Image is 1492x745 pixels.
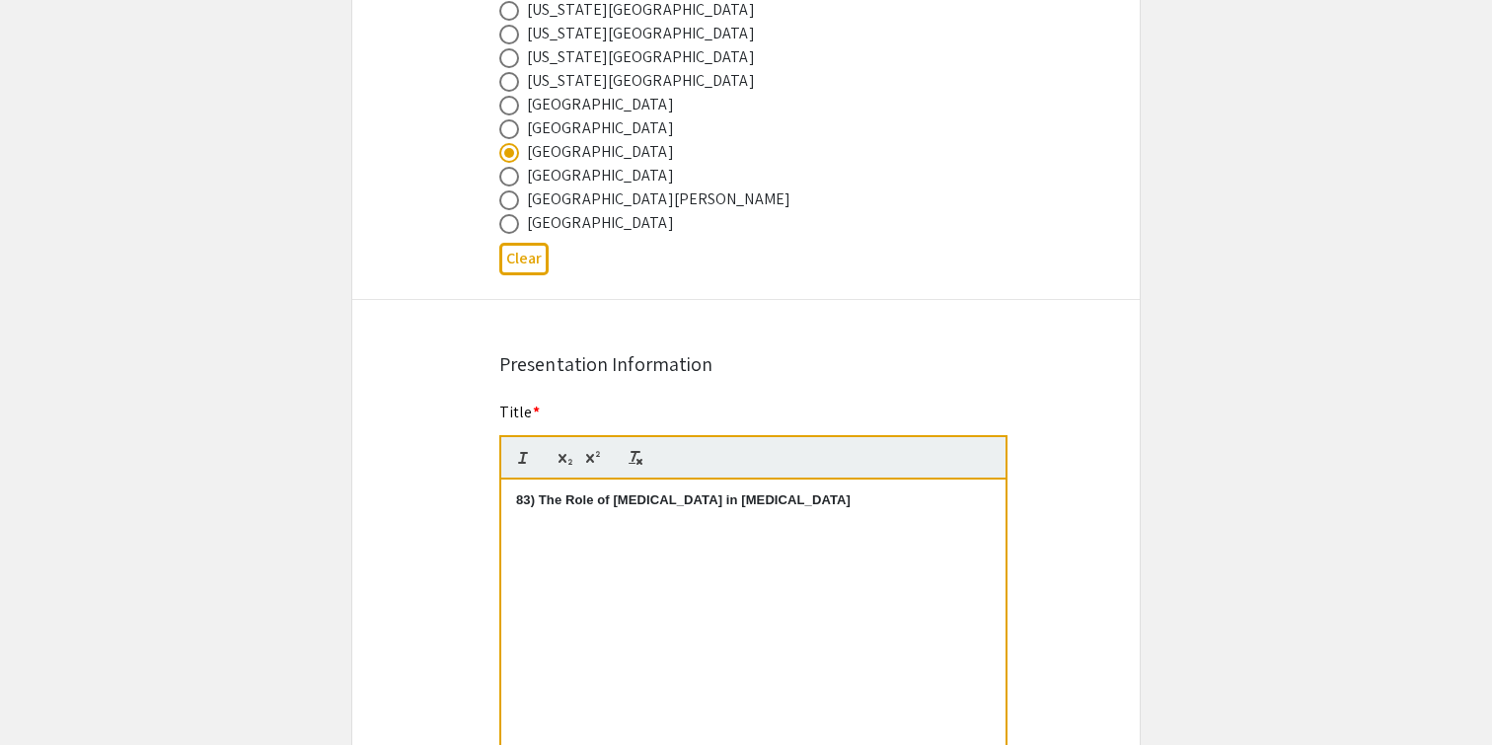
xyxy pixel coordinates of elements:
iframe: Chat [15,656,84,730]
div: [GEOGRAPHIC_DATA] [527,93,674,116]
div: Presentation Information [499,349,993,379]
div: [US_STATE][GEOGRAPHIC_DATA] [527,69,755,93]
div: [GEOGRAPHIC_DATA] [527,116,674,140]
button: Clear [499,243,549,275]
div: [US_STATE][GEOGRAPHIC_DATA] [527,45,755,69]
div: [GEOGRAPHIC_DATA][PERSON_NAME] [527,187,790,211]
mat-label: Title [499,402,540,422]
div: [GEOGRAPHIC_DATA] [527,211,674,235]
div: [US_STATE][GEOGRAPHIC_DATA] [527,22,755,45]
div: [GEOGRAPHIC_DATA] [527,140,674,164]
strong: 83) The Role of [MEDICAL_DATA] in [MEDICAL_DATA] [516,492,851,507]
div: [GEOGRAPHIC_DATA] [527,164,674,187]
